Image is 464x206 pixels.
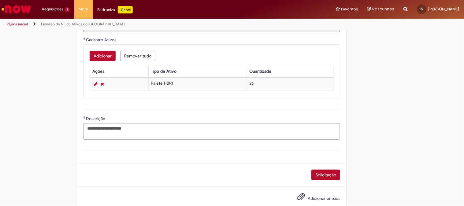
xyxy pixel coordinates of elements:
td: Palete PBR1 [148,78,247,90]
a: Página inicial [7,22,28,27]
span: PR [420,7,424,11]
span: Requisições [42,6,63,12]
span: Cadastro Ativos [86,37,117,42]
img: ServiceNow [1,3,32,15]
textarea: Descrição [83,123,340,140]
a: Editar Linha 1 [92,80,99,88]
span: Adicionar anexos [308,196,340,201]
th: Ações [90,66,148,77]
span: 3 [65,7,70,12]
a: Rascunhos [367,6,395,12]
button: Add a row for Cadastro Ativos [90,51,116,61]
a: Emissão de NF de Ativos do [GEOGRAPHIC_DATA] [41,22,124,27]
span: [PERSON_NAME] [429,6,459,12]
span: Descrição [86,116,106,121]
th: Quantidade [247,66,334,77]
span: Obrigatório Preenchido [83,37,86,40]
td: 26 [247,78,334,90]
span: More [79,6,88,12]
div: Padroniza [98,6,133,13]
button: Adicionar anexos [295,191,306,205]
span: Favoritos [341,6,358,12]
span: Rascunhos [373,6,395,12]
span: Obrigatório Preenchido [83,116,86,119]
button: Remove all rows for Cadastro Ativos [120,51,155,61]
a: Remover linha 1 [99,80,106,88]
ul: Trilhas de página [5,19,305,30]
button: Solicitação [311,170,340,180]
th: Tipo de Ativo [148,66,247,77]
p: +GenAi [118,6,133,13]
